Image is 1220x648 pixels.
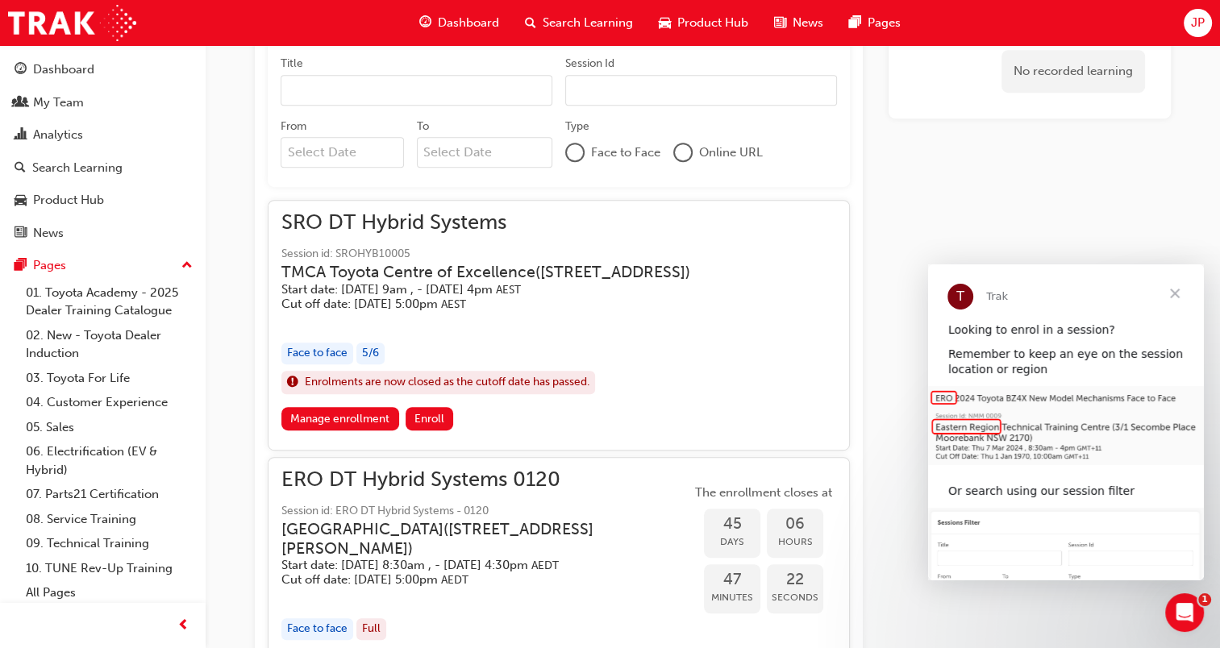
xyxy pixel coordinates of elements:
input: Session Id [565,75,837,106]
div: 5 / 6 [356,343,385,364]
input: From [281,137,404,168]
span: Australian Eastern Standard Time AEST [496,283,521,297]
span: Product Hub [677,14,748,32]
span: Session id: ERO DT Hybrid Systems - 0120 [281,502,691,521]
span: Minutes [704,588,760,607]
h5: Cut off date: [DATE] 5:00pm [281,297,690,312]
span: Dashboard [438,14,499,32]
span: news-icon [774,13,786,33]
a: pages-iconPages [836,6,914,39]
span: Session id: SROHYB10005 [281,245,716,264]
input: To [417,137,553,168]
button: SRO DT Hybrid SystemsSession id: SROHYB10005TMCA Toyota Centre of Excellence([STREET_ADDRESS])Sta... [281,214,836,437]
span: car-icon [659,13,671,33]
a: 09. Technical Training [19,531,199,556]
span: pages-icon [15,259,27,273]
img: Trak [8,5,136,41]
span: Face to Face [591,143,660,162]
a: 03. Toyota For Life [19,366,199,391]
span: people-icon [15,96,27,110]
span: Hours [767,533,823,551]
button: Pages [6,251,199,280]
span: Days [704,533,760,551]
h5: Start date: [DATE] 8:30am , - [DATE] 4:30pm [281,558,665,573]
iframe: Intercom live chat message [928,264,1204,580]
div: Analytics [33,126,83,144]
span: ERO DT Hybrid Systems 0120 [281,471,691,489]
div: No recorded learning [1001,50,1145,93]
h5: Start date: [DATE] 9am , - [DATE] 4pm [281,282,690,297]
div: Face to face [281,343,353,364]
div: Face to face [281,618,353,640]
div: Full [356,618,386,640]
span: guage-icon [419,13,431,33]
a: Search Learning [6,153,199,183]
a: 07. Parts21 Certification [19,482,199,507]
div: News [33,224,64,243]
a: guage-iconDashboard [406,6,512,39]
span: 45 [704,515,760,534]
span: News [793,14,823,32]
a: News [6,218,199,248]
a: All Pages [19,580,199,605]
span: 06 [767,515,823,534]
h5: Cut off date: [DATE] 5:00pm [281,572,665,588]
span: up-icon [181,255,193,276]
a: search-iconSearch Learning [512,6,646,39]
h3: [GEOGRAPHIC_DATA] ( [STREET_ADDRESS][PERSON_NAME] ) [281,520,665,558]
a: Manage enrollment [281,407,399,430]
span: exclaim-icon [287,372,298,393]
iframe: Intercom live chat [1165,593,1204,632]
a: Dashboard [6,55,199,85]
span: Australian Eastern Daylight Time AEDT [441,573,468,587]
a: 02. New - Toyota Dealer Induction [19,323,199,366]
span: Seconds [767,588,823,607]
a: 01. Toyota Academy - 2025 Dealer Training Catalogue [19,280,199,323]
a: My Team [6,88,199,118]
div: Session Id [565,56,614,72]
div: From [281,118,306,135]
span: Search Learning [543,14,633,32]
div: Type [565,118,589,135]
a: 05. Sales [19,415,199,440]
span: 47 [704,571,760,589]
span: Australian Eastern Standard Time AEST [441,297,466,311]
span: chart-icon [15,128,27,143]
a: 10. TUNE Rev-Up Training [19,556,199,581]
div: To [417,118,429,135]
span: 22 [767,571,823,589]
span: Australian Eastern Daylight Time AEDT [531,559,559,572]
button: Enroll [406,407,454,430]
span: The enrollment closes at [691,484,836,502]
a: 06. Electrification (EV & Hybrid) [19,439,199,482]
a: news-iconNews [761,6,836,39]
span: SRO DT Hybrid Systems [281,214,716,232]
button: DashboardMy TeamAnalyticsSearch LearningProduct HubNews [6,52,199,251]
a: car-iconProduct Hub [646,6,761,39]
span: Pages [868,14,901,32]
span: 1 [1198,593,1211,606]
div: Pages [33,256,66,275]
span: prev-icon [177,616,189,636]
span: Enrolments are now closed as the cutoff date has passed. [305,373,589,392]
div: My Team [33,93,84,112]
span: pages-icon [849,13,861,33]
input: Title [281,75,552,106]
a: 04. Customer Experience [19,390,199,415]
a: Product Hub [6,185,199,215]
span: Online URL [699,143,763,162]
a: Analytics [6,120,199,150]
div: Title [281,56,303,72]
span: search-icon [15,161,26,176]
div: Dashboard [33,60,94,79]
span: Enroll [414,412,444,426]
div: Product Hub [33,191,104,210]
span: JP [1191,14,1205,32]
span: search-icon [525,13,536,33]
